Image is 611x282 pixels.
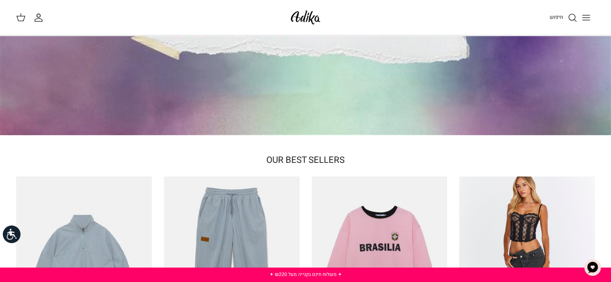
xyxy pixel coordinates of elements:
[34,13,47,22] a: החשבון שלי
[288,8,323,27] img: Adika IL
[580,256,605,280] button: צ'אט
[550,13,577,22] a: חיפוש
[550,13,563,21] span: חיפוש
[269,271,341,278] a: ✦ משלוח חינם בקנייה מעל ₪220 ✦
[266,154,345,166] a: OUR BEST SELLERS
[577,9,595,26] button: Toggle menu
